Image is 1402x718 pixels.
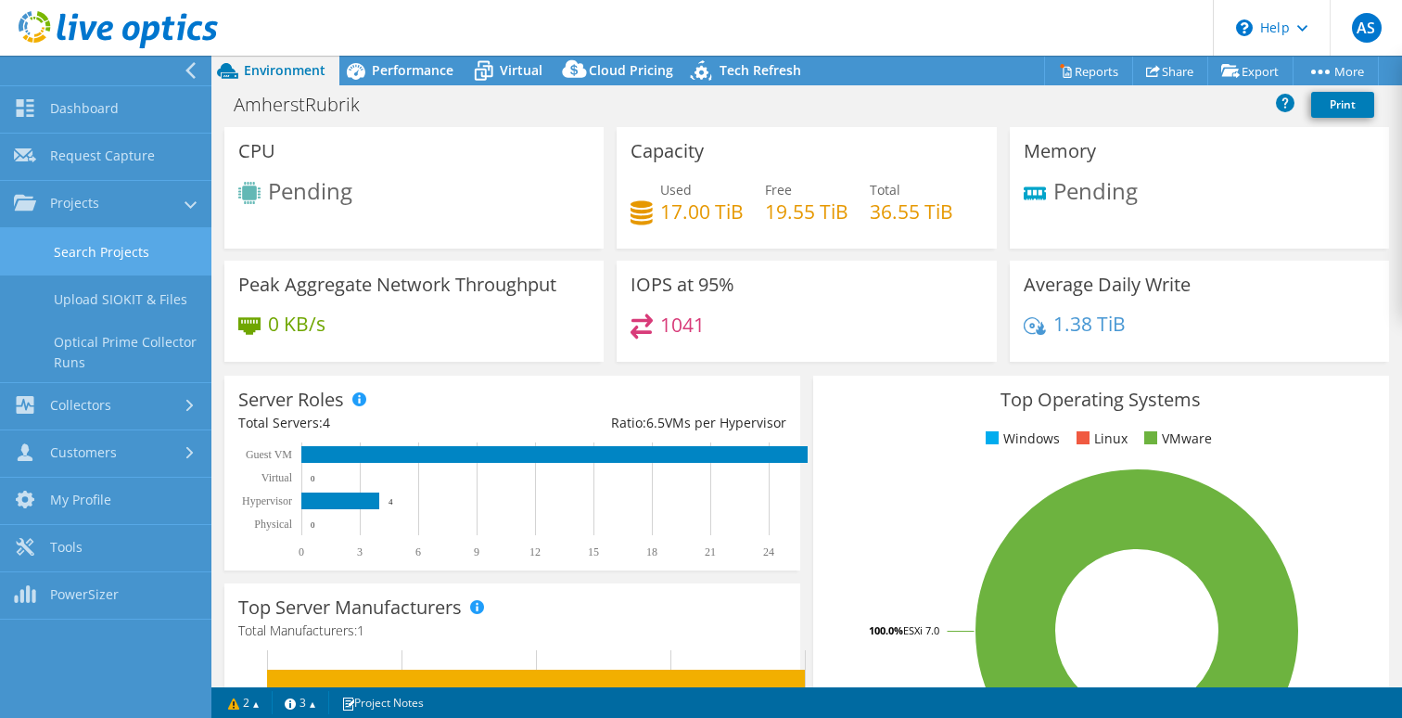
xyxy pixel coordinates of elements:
[323,414,330,431] span: 4
[1140,429,1212,449] li: VMware
[903,623,939,637] tspan: ESXi 7.0
[870,181,900,199] span: Total
[1311,92,1374,118] a: Print
[238,275,556,295] h3: Peak Aggregate Network Throughput
[215,691,273,714] a: 2
[474,545,479,558] text: 9
[1053,175,1138,206] span: Pending
[765,201,848,222] h4: 19.55 TiB
[500,61,542,79] span: Virtual
[242,494,292,507] text: Hypervisor
[660,314,705,335] h4: 1041
[328,691,437,714] a: Project Notes
[1024,275,1191,295] h3: Average Daily Write
[311,474,315,483] text: 0
[244,61,325,79] span: Environment
[660,181,692,199] span: Used
[870,201,953,222] h4: 36.55 TiB
[1044,57,1133,85] a: Reports
[246,448,292,461] text: Guest VM
[512,413,785,433] div: Ratio: VMs per Hypervisor
[631,275,734,295] h3: IOPS at 95%
[981,429,1060,449] li: Windows
[1207,57,1294,85] a: Export
[646,414,665,431] span: 6.5
[357,622,364,639] span: 1
[765,181,792,199] span: Free
[1132,57,1208,85] a: Share
[268,175,352,206] span: Pending
[357,545,363,558] text: 3
[272,691,329,714] a: 3
[1053,314,1126,334] h4: 1.38 TiB
[1024,141,1096,161] h3: Memory
[238,141,275,161] h3: CPU
[646,545,657,558] text: 18
[238,621,786,641] h4: Total Manufacturers:
[415,545,421,558] text: 6
[299,545,304,558] text: 0
[225,95,389,115] h1: AmherstRubrik
[238,390,344,410] h3: Server Roles
[238,597,462,618] h3: Top Server Manufacturers
[660,201,744,222] h4: 17.00 TiB
[311,520,315,530] text: 0
[372,61,453,79] span: Performance
[389,497,393,506] text: 4
[238,413,512,433] div: Total Servers:
[254,518,292,531] text: Physical
[1293,57,1379,85] a: More
[588,545,599,558] text: 15
[261,471,293,484] text: Virtual
[268,314,325,334] h4: 0 KB/s
[1072,429,1128,449] li: Linux
[763,545,774,558] text: 24
[631,141,704,161] h3: Capacity
[529,545,541,558] text: 12
[589,61,673,79] span: Cloud Pricing
[869,623,903,637] tspan: 100.0%
[1352,13,1382,43] span: AS
[705,545,716,558] text: 21
[720,61,801,79] span: Tech Refresh
[1236,19,1253,36] svg: \n
[827,390,1375,410] h3: Top Operating Systems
